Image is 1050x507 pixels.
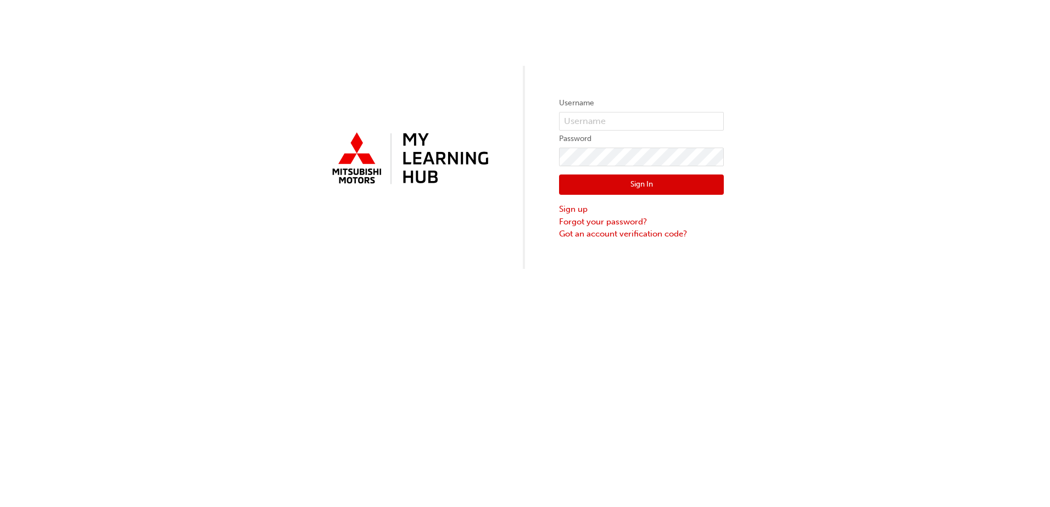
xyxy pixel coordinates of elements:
img: mmal [326,128,491,190]
a: Forgot your password? [559,216,724,228]
a: Sign up [559,203,724,216]
input: Username [559,112,724,131]
a: Got an account verification code? [559,228,724,240]
button: Sign In [559,174,724,195]
label: Username [559,97,724,110]
label: Password [559,132,724,145]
